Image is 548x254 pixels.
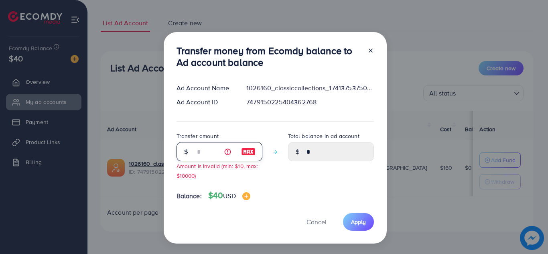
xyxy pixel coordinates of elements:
[288,132,359,140] label: Total balance in ad account
[296,213,337,230] button: Cancel
[240,83,380,93] div: 1026160_classiccollections_1741375375046
[306,217,327,226] span: Cancel
[177,191,202,201] span: Balance:
[240,98,380,107] div: 7479150225404362768
[343,213,374,230] button: Apply
[241,147,256,156] img: image
[223,191,235,200] span: USD
[242,192,250,200] img: image
[177,132,219,140] label: Transfer amount
[170,83,240,93] div: Ad Account Name
[177,45,361,68] h3: Transfer money from Ecomdy balance to Ad account balance
[170,98,240,107] div: Ad Account ID
[177,162,258,179] small: Amount is invalid (min: $10, max: $10000)
[351,218,366,226] span: Apply
[208,191,250,201] h4: $40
